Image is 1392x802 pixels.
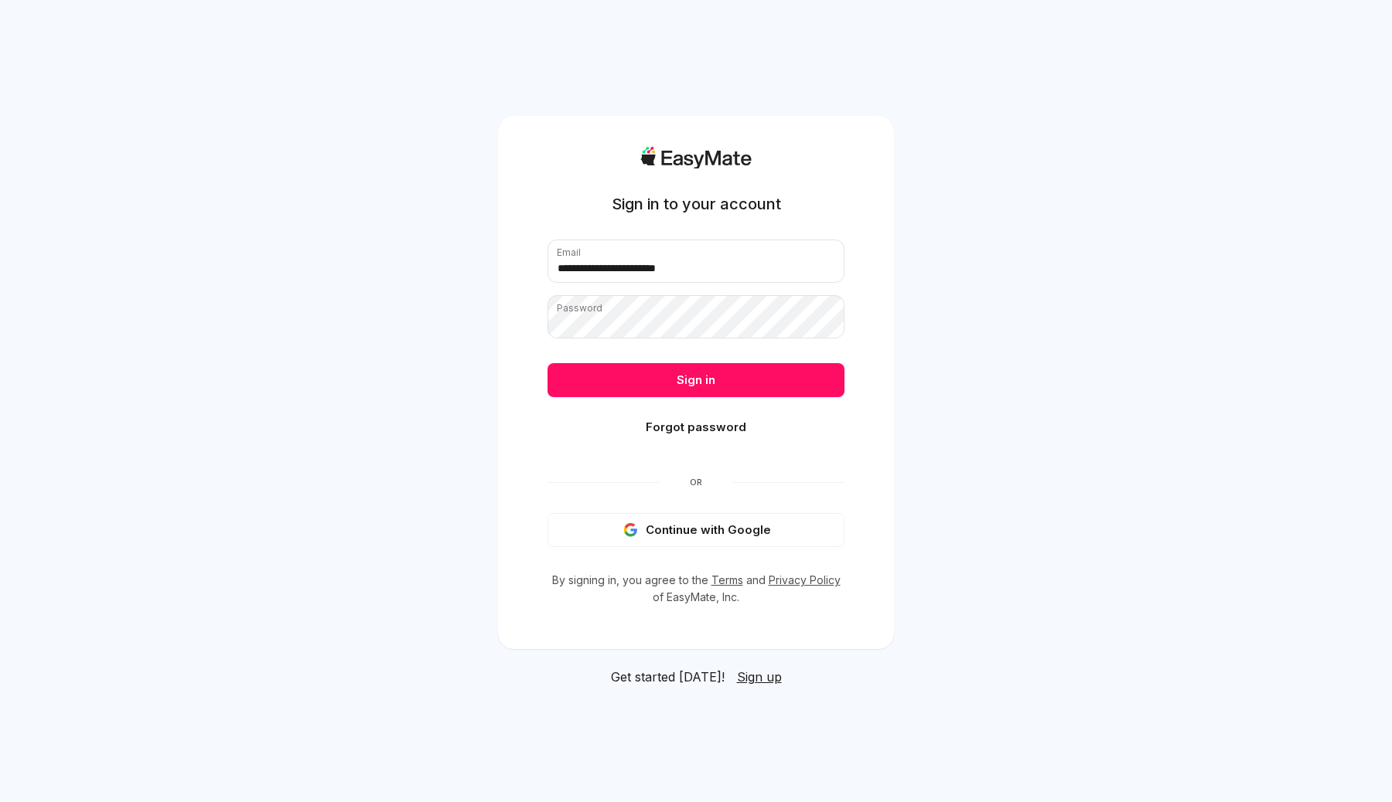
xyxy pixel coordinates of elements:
[612,193,781,215] h1: Sign in to your account
[737,669,782,685] span: Sign up
[548,410,844,444] button: Forgot password
[737,668,782,686] a: Sign up
[711,573,743,586] a: Terms
[548,363,844,397] button: Sign in
[548,572,844,606] p: By signing in, you agree to the and of EasyMate, Inc.
[548,513,844,547] button: Continue with Google
[659,476,733,488] span: Or
[769,573,841,586] a: Privacy Policy
[611,668,725,686] span: Get started [DATE]!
